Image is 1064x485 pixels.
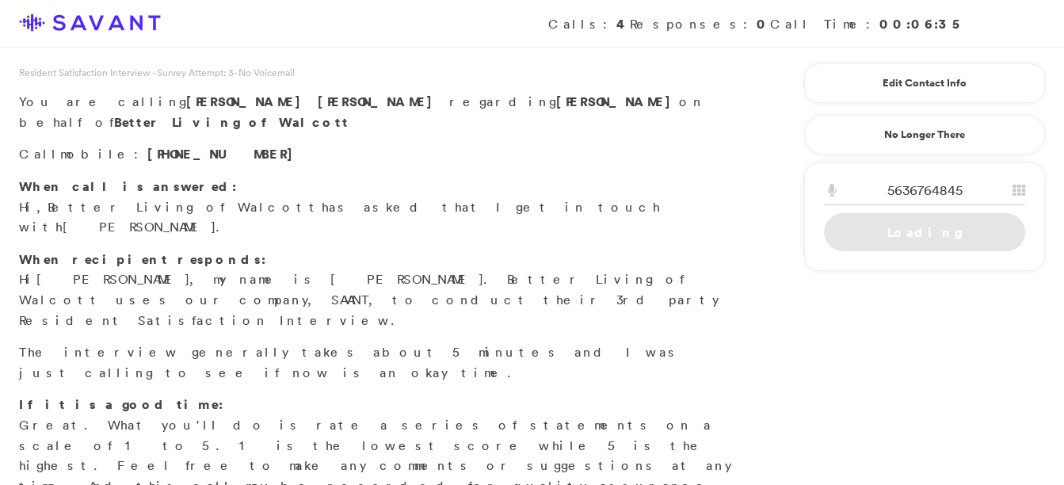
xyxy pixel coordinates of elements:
[19,250,744,330] p: Hi , my name is [PERSON_NAME]. Better Living of Walcott uses our company, SAVANT, to conduct thei...
[48,199,322,215] span: Better Living of Walcott
[60,146,134,162] span: mobile
[616,15,630,32] strong: 4
[824,71,1025,96] a: Edit Contact Info
[757,15,770,32] strong: 0
[804,115,1045,155] a: No Longer There
[556,93,679,110] strong: [PERSON_NAME]
[824,213,1025,251] a: Loading
[186,93,309,110] span: [PERSON_NAME]
[19,178,237,195] strong: When call is answered:
[19,342,744,383] p: The interview generally takes about 5 minutes and I was just calling to see if now is an okay time.
[114,113,349,131] strong: Better Living of Walcott
[36,271,189,287] span: [PERSON_NAME]
[19,395,223,413] strong: If it is a good time:
[19,144,744,165] p: Call :
[19,250,266,268] strong: When recipient responds:
[147,145,301,162] span: [PHONE_NUMBER]
[19,92,744,132] p: You are calling regarding on behalf of
[63,219,215,235] span: [PERSON_NAME]
[19,66,295,79] span: Resident Satisfaction Interview - Survey Attempt: 3 - No Voicemail
[879,15,966,32] strong: 00:06:35
[19,177,744,238] p: Hi, has asked that I get in touch with .
[318,93,440,110] span: [PERSON_NAME]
